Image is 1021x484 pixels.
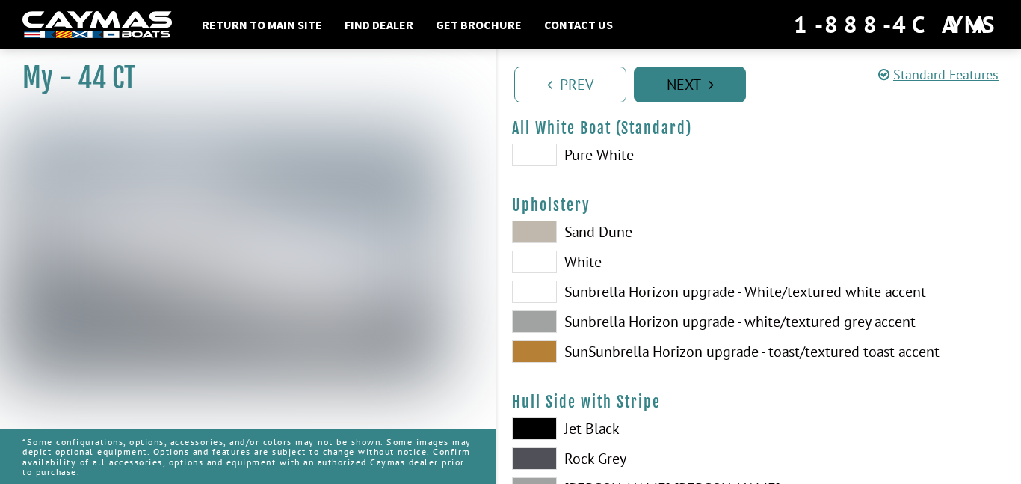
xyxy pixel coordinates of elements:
[194,15,330,34] a: Return to main site
[428,15,529,34] a: Get Brochure
[512,340,744,363] label: SunSunbrella Horizon upgrade - toast/textured toast accent
[512,221,744,243] label: Sand Dune
[878,66,999,83] a: Standard Features
[512,417,744,440] label: Jet Black
[22,11,172,39] img: white-logo-c9c8dbefe5ff5ceceb0f0178aa75bf4bb51f6bca0971e226c86eb53dfe498488.png
[794,8,999,41] div: 1-888-4CAYMAS
[512,251,744,273] label: White
[512,447,744,470] label: Rock Grey
[22,429,473,484] p: *Some configurations, options, accessories, and/or colors may not be shown. Some images may depic...
[512,119,1006,138] h4: All White Boat (Standard)
[512,310,744,333] label: Sunbrella Horizon upgrade - white/textured grey accent
[337,15,421,34] a: Find Dealer
[512,196,1006,215] h4: Upholstery
[512,144,744,166] label: Pure White
[514,67,626,102] a: Prev
[634,67,746,102] a: Next
[512,281,744,303] label: Sunbrella Horizon upgrade - White/textured white accent
[512,393,1006,411] h4: Hull Side with Stripe
[22,61,458,95] h1: My - 44 CT
[537,15,620,34] a: Contact Us
[510,64,1021,102] ul: Pagination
